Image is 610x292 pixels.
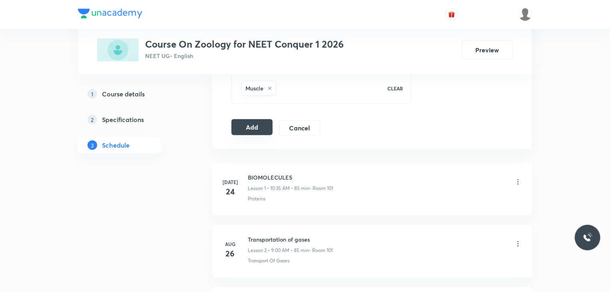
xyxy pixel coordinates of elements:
h3: Course On Zoology for NEET Conquer 1 2026 [145,38,344,50]
button: Cancel [279,120,320,136]
h5: Specifications [102,115,144,124]
h6: Aug [222,240,238,248]
p: CLEAR [387,85,403,92]
p: Proteins [248,195,265,202]
h4: 24 [222,186,238,198]
a: Company Logo [78,9,142,20]
p: 1 [88,89,97,99]
a: 2Specifications [78,112,187,128]
p: Lesson 1 • 10:35 AM • 85 min [248,185,309,192]
p: 3 [88,140,97,150]
button: Add [231,119,273,135]
button: avatar [445,8,458,21]
img: ttu [583,233,592,242]
img: avatar [448,11,455,18]
p: Lesson 2 • 9:00 AM • 85 min [248,247,309,254]
h4: 26 [222,248,238,260]
p: NEET UG • English [145,52,344,60]
p: Transport Of Gases [248,257,289,264]
img: C42F771B-1A65-4072-9811-E24572C4C6AC_plus.png [97,38,139,62]
h6: [DATE] [222,178,238,186]
h6: BIOMOLECULES [248,173,333,182]
a: 1Course details [78,86,187,102]
h5: Schedule [102,140,130,150]
img: Company Logo [78,9,142,18]
h5: Course details [102,89,145,99]
h6: Transportation of gases [248,235,333,244]
h6: Muscle [245,84,263,92]
p: 2 [88,115,97,124]
p: • Room 101 [309,185,333,192]
img: Athira [518,8,532,21]
p: • Room 101 [309,247,333,254]
button: Preview [462,40,513,60]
